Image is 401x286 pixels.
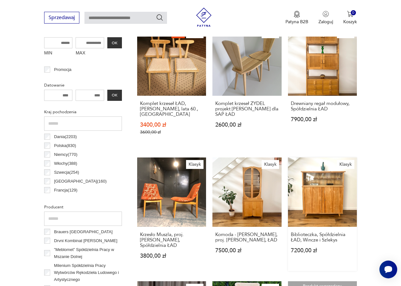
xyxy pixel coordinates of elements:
[212,157,281,271] a: KlasykKomoda - witryna JAJO, proj. I. Sternińska, ŁADKomoda - [PERSON_NAME], proj. [PERSON_NAME],...
[343,19,357,25] p: Koszyk
[137,157,206,271] a: KlasykKrzesło Muszla, proj. Hanna Lachert, Spółdzielnia ŁADKrzesło Muszla, proj. [PERSON_NAME], S...
[76,48,104,59] label: MAX
[44,48,73,59] label: MIN
[347,11,353,17] img: Ikona koszyka
[140,129,203,135] p: 3600,00 zł
[285,19,308,25] p: Patyna B2B
[351,10,356,16] div: 0
[54,228,112,235] p: Brauers [GEOGRAPHIC_DATA]
[54,178,107,185] p: [GEOGRAPHIC_DATA] ( 160 )
[137,27,206,147] a: SaleKlasykKomplet krzeseł ŁAD, F. Aplewicz, lata 60., PolskaKomplet krzeseł ŁAD, [PERSON_NAME], l...
[54,151,77,158] p: Niemcy ( 770 )
[44,108,122,115] p: Kraj pochodzenia
[212,27,281,147] a: KlasykKomplet krzeseł ZYDEL projekt Franciszek Aplewicz dla SAP ŁADKomplet krzeseł ZYDEL projekt ...
[285,11,308,25] a: Ikona medaluPatyna B2B
[291,248,354,253] p: 7200,00 zł
[54,133,77,140] p: Dania ( 2203 )
[140,253,203,259] p: 3800,00 zł
[54,169,79,176] p: Szwecja ( 254 )
[54,262,122,283] p: Milenium Spółdzielnia Pracy Wytwórców Rękodzieła Ludowego i Artystycznego
[215,248,278,253] p: 7500,00 zł
[215,122,278,128] p: 2600,00 zł
[140,232,203,248] h3: Krzesło Muszla, proj. [PERSON_NAME], Spółdzielnia ŁAD
[54,66,71,73] p: Promocja
[288,157,357,271] a: KlasykBiblioteczka, Spółdzielnia ŁAD, Wincze i SzlekysBiblioteczka, Spółdzielnia ŁAD, Wincze i Sz...
[54,160,77,167] p: Włochy ( 388 )
[140,122,203,128] p: 3400,00 zł
[291,101,354,112] h3: Drewniany regał modułowy, Spółdzielnia ŁAD
[54,187,77,194] p: Francja ( 129 )
[318,11,333,25] button: Zaloguj
[107,37,122,48] button: OK
[44,12,79,24] button: Sprzedawaj
[343,11,357,25] button: 0Koszyk
[156,14,164,21] button: Szukaj
[44,82,122,89] p: Datowanie
[54,246,122,260] p: ”Meblomet” Spółdzielnia Pracy w Mszanie Dolnej
[288,27,357,147] a: KlasykDrewniany regał modułowy, Spółdzielnia ŁADDrewniany regał modułowy, Spółdzielnia ŁAD7900,00 zł
[54,237,117,244] p: Drvni Kombinat [PERSON_NAME]
[294,11,300,18] img: Ikona medalu
[107,90,122,101] button: OK
[54,142,76,149] p: Polska ( 830 )
[54,196,77,203] p: Czechy ( 120 )
[285,11,308,25] button: Patyna B2B
[291,232,354,243] h3: Biblioteczka, Spółdzielnia ŁAD, Wincze i Szlekys
[194,8,213,27] img: Patyna - sklep z meblami i dekoracjami vintage
[44,16,79,20] a: Sprzedawaj
[215,232,278,243] h3: Komoda - [PERSON_NAME], proj. [PERSON_NAME], ŁAD
[291,117,354,122] p: 7900,00 zł
[379,261,397,278] iframe: Smartsupp widget button
[318,19,333,25] p: Zaloguj
[140,101,203,117] h3: Komplet krzeseł ŁAD, [PERSON_NAME], lata 60., [GEOGRAPHIC_DATA]
[323,11,329,17] img: Ikonka użytkownika
[215,101,278,117] h3: Komplet krzeseł ZYDEL projekt [PERSON_NAME] dla SAP ŁAD
[44,204,122,211] p: Producent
